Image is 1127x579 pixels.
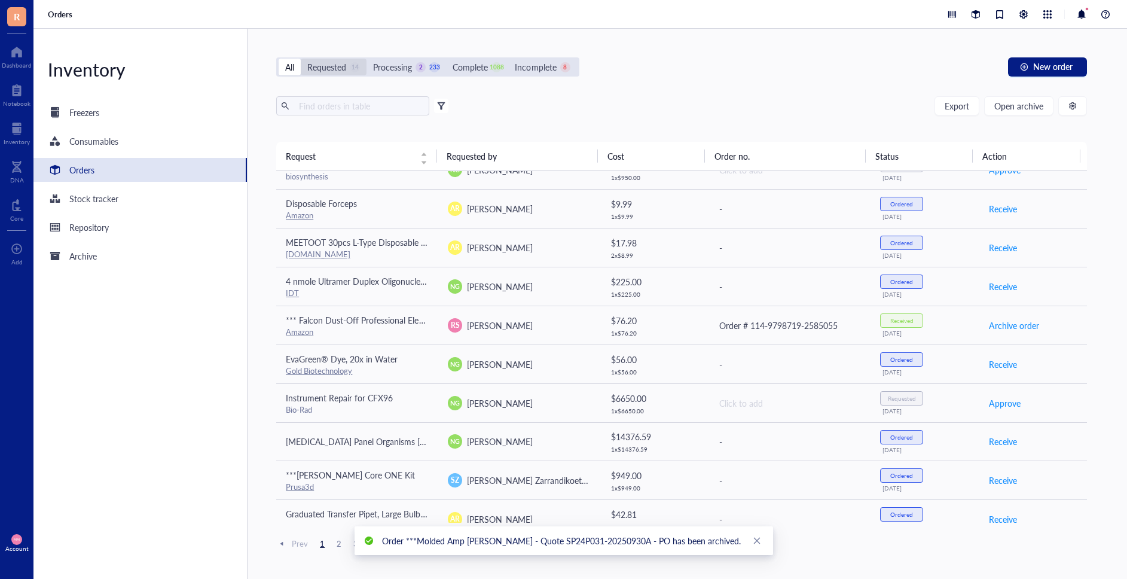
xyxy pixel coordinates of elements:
[934,96,979,115] button: Export
[753,537,761,545] span: close
[286,435,543,447] span: [MEDICAL_DATA] Panel Organisms [GEOGRAPHIC_DATA][US_STATE]
[989,474,1017,487] span: Receive
[467,319,533,331] span: [PERSON_NAME]
[989,435,1017,448] span: Receive
[450,242,460,253] span: AR
[10,176,24,184] div: DNA
[286,469,415,481] span: ***[PERSON_NAME] Core ONE Kit
[611,392,699,405] div: $ 6650.00
[988,355,1018,374] button: Receive
[286,150,413,163] span: Request
[286,392,393,404] span: Instrument Repair for CFX96
[719,358,861,371] div: -
[467,397,533,409] span: [PERSON_NAME]
[491,62,502,72] div: 1088
[882,174,969,181] div: [DATE]
[286,481,314,492] a: Prusa3d
[598,142,705,170] th: Cost
[708,499,871,538] td: -
[450,437,460,446] span: NG
[719,474,861,487] div: -
[750,534,763,547] a: Close
[611,430,699,443] div: $ 14376.59
[611,213,699,220] div: 1 x $ 9.99
[286,248,350,260] a: [DOMAIN_NAME]
[988,471,1018,490] button: Receive
[611,236,699,249] div: $ 17.98
[989,280,1017,293] span: Receive
[708,461,871,499] td: -
[882,291,969,298] div: [DATE]
[467,242,533,254] span: [PERSON_NAME]
[373,60,412,74] div: Processing
[890,356,913,363] div: Ordered
[286,404,429,415] div: Bio-Rad
[467,164,533,176] span: [PERSON_NAME]
[882,446,969,453] div: [DATE]
[467,435,533,447] span: [PERSON_NAME]
[988,394,1021,413] button: Approve
[451,475,459,486] span: SZ
[611,330,699,337] div: 1 x $ 76.20
[33,129,247,153] a: Consumables
[5,545,29,552] div: Account
[294,97,424,115] input: Find orders in table
[882,368,969,376] div: [DATE]
[989,241,1017,254] span: Receive
[48,9,75,20] a: Orders
[286,287,299,298] a: IDT
[33,187,247,211] a: Stock tracker
[611,508,699,521] div: $ 42.81
[611,469,699,482] div: $ 949.00
[560,62,570,72] div: 8
[416,62,426,72] div: 2
[69,163,94,176] div: Orders
[11,258,23,266] div: Add
[350,62,360,72] div: 14
[890,434,913,441] div: Ordered
[611,174,699,181] div: 1 x $ 950.00
[611,484,699,492] div: 1 x $ 949.00
[890,278,913,285] div: Ordered
[708,383,871,422] td: Click to add
[988,432,1018,451] button: Receive
[1033,62,1073,71] span: New order
[332,538,346,549] span: 2
[3,100,30,107] div: Notebook
[286,171,429,182] div: biosynthesis
[286,508,530,520] span: Graduated Transfer Pipet, Large Bulb, Sterile, Individually Wrapped
[988,510,1018,529] button: Receive
[4,138,30,145] div: Inventory
[450,359,460,369] span: NG
[988,316,1040,335] button: Archive order
[467,203,533,215] span: [PERSON_NAME]
[286,314,597,326] span: *** Falcon Dust-Off Professional Electronics Compressed Air Duster, 12 oz (12 Pack)
[988,199,1018,218] button: Receive
[611,291,699,298] div: 1 x $ 225.00
[69,192,118,205] div: Stock tracker
[719,513,861,526] div: -
[33,244,247,268] a: Archive
[708,422,871,461] td: -
[286,353,398,365] span: EvaGreen® Dye, 20x in Water
[611,275,699,288] div: $ 225.00
[611,197,699,211] div: $ 9.99
[286,365,352,376] a: Gold Biotechnology
[69,106,99,119] div: Freezers
[10,157,24,184] a: DNA
[611,368,699,376] div: 1 x $ 56.00
[611,353,699,366] div: $ 56.00
[69,221,109,234] div: Repository
[866,142,973,170] th: Status
[286,236,700,248] span: MEETOOT 30pcs L-Type Disposable Sterile Cell Spreader Independent Sterilization Package Disposabl...
[451,320,460,331] span: RS
[349,538,363,549] span: 3
[286,209,313,221] a: Amazon
[882,484,969,492] div: [DATE]
[719,319,861,332] div: Order # 114-9798719-2585055
[882,330,969,337] div: [DATE]
[989,358,1017,371] span: Receive
[984,96,1053,115] button: Open archive
[611,314,699,327] div: $ 76.20
[988,277,1018,296] button: Receive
